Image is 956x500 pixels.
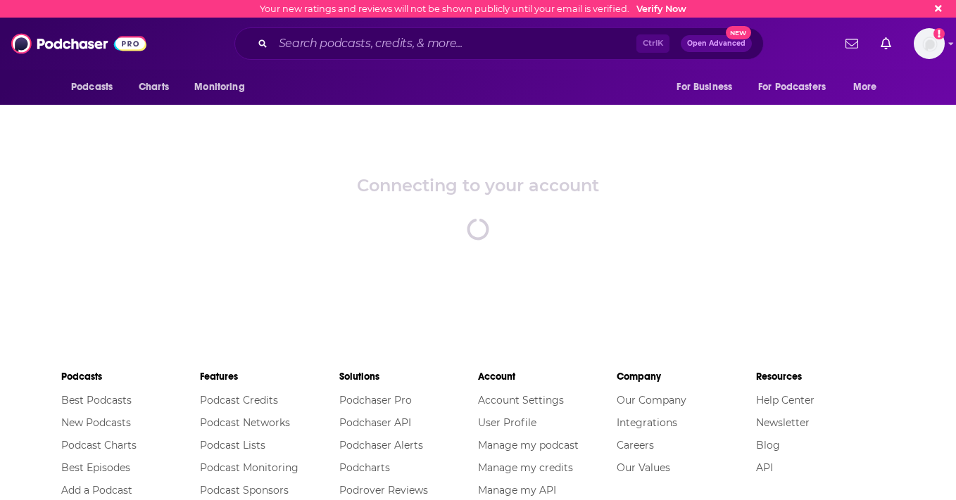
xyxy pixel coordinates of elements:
[61,416,131,429] a: New Podcasts
[339,439,423,451] a: Podchaser Alerts
[200,461,298,474] a: Podcast Monitoring
[61,364,200,389] li: Podcasts
[756,364,895,389] li: Resources
[339,416,411,429] a: Podchaser API
[61,394,132,406] a: Best Podcasts
[756,439,780,451] a: Blog
[200,484,289,496] a: Podcast Sponsors
[677,77,732,97] span: For Business
[756,461,773,474] a: API
[194,77,244,97] span: Monitoring
[184,74,263,101] button: open menu
[914,28,945,59] button: Show profile menu
[840,32,864,56] a: Show notifications dropdown
[617,439,654,451] a: Careers
[478,394,564,406] a: Account Settings
[234,27,764,60] div: Search podcasts, credits, & more...
[273,32,636,55] input: Search podcasts, credits, & more...
[636,34,669,53] span: Ctrl K
[478,461,573,474] a: Manage my credits
[130,74,177,101] a: Charts
[875,32,897,56] a: Show notifications dropdown
[61,74,131,101] button: open menu
[933,28,945,39] svg: Email not verified
[200,439,265,451] a: Podcast Lists
[749,74,846,101] button: open menu
[617,461,670,474] a: Our Values
[339,364,478,389] li: Solutions
[843,74,895,101] button: open menu
[357,175,599,195] div: Connecting to your account
[339,484,428,496] a: Podrover Reviews
[758,77,826,97] span: For Podcasters
[478,484,556,496] a: Manage my API
[71,77,113,97] span: Podcasts
[139,77,169,97] span: Charts
[339,461,390,474] a: Podcharts
[853,77,877,97] span: More
[339,394,412,406] a: Podchaser Pro
[11,30,146,57] img: Podchaser - Follow, Share and Rate Podcasts
[617,416,677,429] a: Integrations
[478,364,617,389] li: Account
[667,74,750,101] button: open menu
[260,4,686,14] div: Your new ratings and reviews will not be shown publicly until your email is verified.
[200,394,278,406] a: Podcast Credits
[200,416,290,429] a: Podcast Networks
[478,416,536,429] a: User Profile
[617,364,755,389] li: Company
[687,40,746,47] span: Open Advanced
[681,35,752,52] button: Open AdvancedNew
[914,28,945,59] span: Logged in as Citichaser
[61,461,130,474] a: Best Episodes
[61,439,137,451] a: Podcast Charts
[478,439,579,451] a: Manage my podcast
[617,394,686,406] a: Our Company
[756,394,815,406] a: Help Center
[61,484,132,496] a: Add a Podcast
[914,28,945,59] img: User Profile
[756,416,810,429] a: Newsletter
[636,4,686,14] a: Verify Now
[726,26,751,39] span: New
[200,364,339,389] li: Features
